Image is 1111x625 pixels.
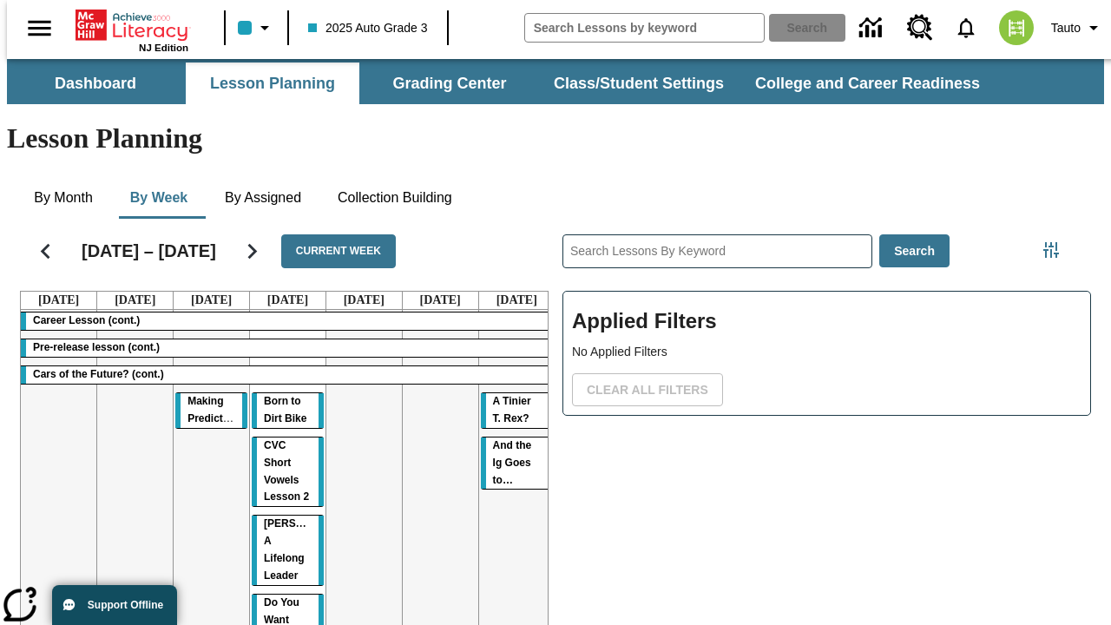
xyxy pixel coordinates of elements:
[7,122,1104,155] h1: Lesson Planning
[264,517,355,582] span: Dianne Feinstein: A Lifelong Leader
[7,62,996,104] div: SubNavbar
[525,14,764,42] input: search field
[252,516,324,585] div: Dianne Feinstein: A Lifelong Leader
[308,19,428,37] span: 2025 Auto Grade 3
[21,339,555,357] div: Pre-release lesson (cont.)
[1044,12,1111,43] button: Profile/Settings
[417,292,464,309] a: September 13, 2025
[540,62,738,104] button: Class/Student Settings
[139,43,188,53] span: NJ Edition
[493,292,541,309] a: September 14, 2025
[115,177,202,219] button: By Week
[741,62,994,104] button: College and Career Readiness
[572,343,1081,361] p: No Applied Filters
[897,4,943,51] a: Resource Center, Will open in new tab
[999,10,1034,45] img: avatar image
[493,439,532,486] span: And the Ig Goes to…
[88,599,163,611] span: Support Offline
[76,8,188,43] a: Home
[230,229,274,273] button: Next
[1034,233,1068,267] button: Filters Side menu
[879,234,950,268] button: Search
[363,62,536,104] button: Grading Center
[186,62,359,104] button: Lesson Planning
[187,395,244,424] span: Making Predictions
[20,177,107,219] button: By Month
[481,393,553,428] div: A Tinier T. Rex?
[849,4,897,52] a: Data Center
[264,395,306,424] span: Born to Dirt Bike
[82,240,216,261] h2: [DATE] – [DATE]
[52,585,177,625] button: Support Offline
[252,393,324,428] div: Born to Dirt Bike
[493,395,531,424] span: A Tinier T. Rex?
[33,341,160,353] span: Pre-release lesson (cont.)
[481,437,553,490] div: And the Ig Goes to…
[9,62,182,104] button: Dashboard
[324,177,466,219] button: Collection Building
[187,292,235,309] a: September 10, 2025
[943,5,989,50] a: Notifications
[23,229,68,273] button: Previous
[111,292,159,309] a: September 9, 2025
[21,366,555,384] div: Cars of the Future? (cont.)
[76,6,188,53] div: Home
[231,12,282,43] button: Class color is light blue. Change class color
[252,437,324,507] div: CVC Short Vowels Lesson 2
[211,177,315,219] button: By Assigned
[340,292,388,309] a: September 12, 2025
[572,300,1081,343] h2: Applied Filters
[563,235,871,267] input: Search Lessons By Keyword
[264,292,312,309] a: September 11, 2025
[281,234,396,268] button: Current Week
[264,439,309,503] span: CVC Short Vowels Lesson 2
[989,5,1044,50] button: Select a new avatar
[33,314,140,326] span: Career Lesson (cont.)
[175,393,247,428] div: Making Predictions
[7,59,1104,104] div: SubNavbar
[562,291,1091,416] div: Applied Filters
[35,292,82,309] a: September 8, 2025
[33,368,164,380] span: Cars of the Future? (cont.)
[14,3,65,54] button: Open side menu
[1051,19,1081,37] span: Tauto
[21,312,555,330] div: Career Lesson (cont.)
